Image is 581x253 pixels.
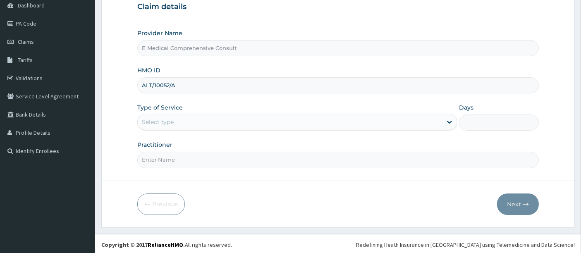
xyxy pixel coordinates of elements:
div: Redefining Heath Insurance in [GEOGRAPHIC_DATA] using Telemedicine and Data Science! [356,241,575,249]
input: Enter Name [137,152,539,168]
span: Claims [18,38,34,45]
button: Next [497,193,539,215]
a: RelianceHMO [148,241,183,248]
label: Provider Name [137,29,182,37]
h3: Claim details [137,2,539,12]
input: Enter HMO ID [137,77,539,93]
span: Tariffs [18,56,33,64]
div: Select type [142,118,174,126]
label: HMO ID [137,66,160,74]
strong: Copyright © 2017 . [101,241,185,248]
span: Dashboard [18,2,45,9]
label: Type of Service [137,103,183,112]
label: Practitioner [137,141,172,149]
button: Previous [137,193,185,215]
label: Days [459,103,473,112]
